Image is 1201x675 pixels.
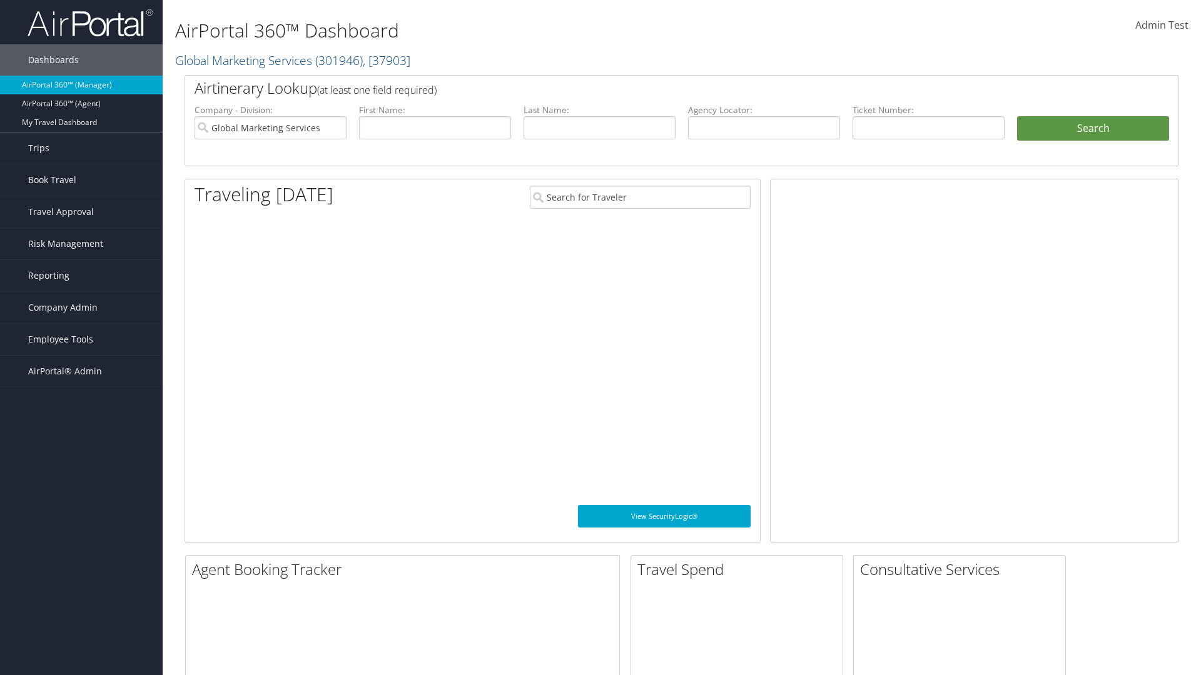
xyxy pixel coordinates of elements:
[1135,18,1188,32] span: Admin Test
[195,104,347,116] label: Company - Division:
[195,77,1087,99] h2: Airtinerary Lookup
[688,104,840,116] label: Agency Locator:
[175,52,410,69] a: Global Marketing Services
[359,104,511,116] label: First Name:
[192,559,619,580] h2: Agent Booking Tracker
[28,324,93,355] span: Employee Tools
[363,52,410,69] span: , [ 37903 ]
[578,505,751,527] a: View SecurityLogic®
[28,260,69,291] span: Reporting
[530,186,751,209] input: Search for Traveler
[524,104,676,116] label: Last Name:
[853,104,1005,116] label: Ticket Number:
[637,559,843,580] h2: Travel Spend
[28,132,49,164] span: Trips
[860,559,1065,580] h2: Consultative Services
[317,83,437,97] span: (at least one field required)
[28,196,94,227] span: Travel Approval
[195,181,333,207] h1: Traveling [DATE]
[28,356,102,387] span: AirPortal® Admin
[175,17,851,44] h1: AirPortal 360™ Dashboard
[28,8,153,37] img: airportal-logo.png
[1017,116,1169,141] button: Search
[28,164,76,196] span: Book Travel
[28,44,79,76] span: Dashboards
[1135,6,1188,45] a: Admin Test
[315,52,363,69] span: ( 301946 )
[28,228,103,259] span: Risk Management
[28,292,98,323] span: Company Admin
